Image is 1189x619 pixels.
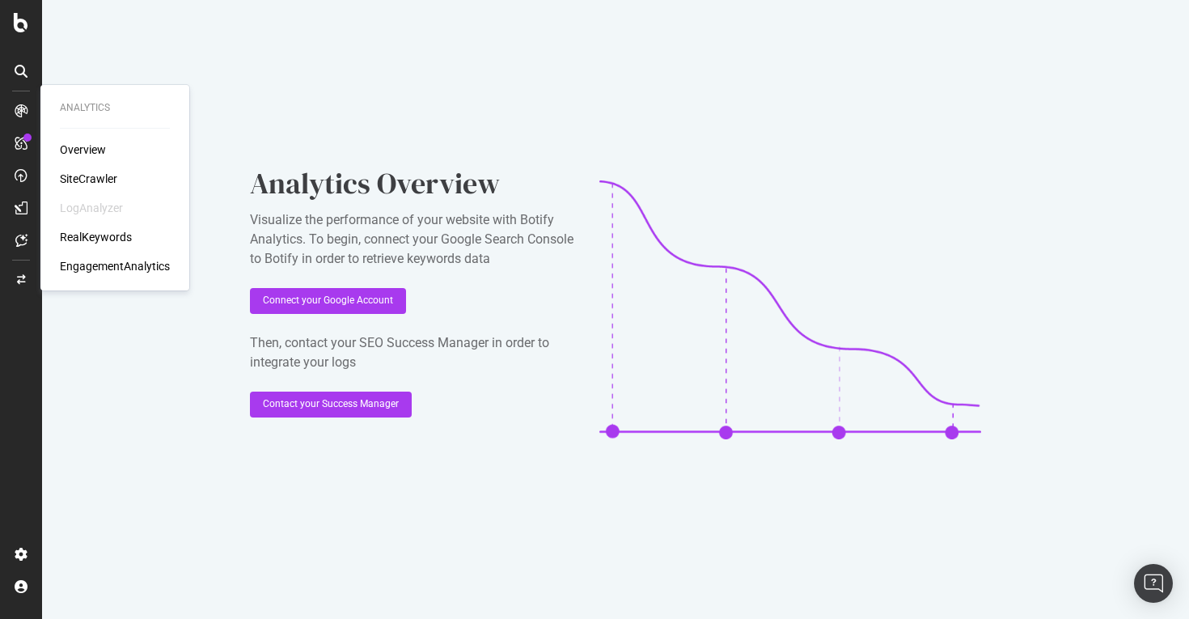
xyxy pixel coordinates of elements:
[250,288,406,314] button: Connect your Google Account
[250,392,412,418] button: Contact your Success Manager
[250,333,573,372] div: Then, contact your SEO Success Manager in order to integrate your logs
[263,397,399,411] div: Contact your Success Manager
[60,101,170,115] div: Analytics
[599,180,981,439] img: CaL_T18e.png
[263,294,393,307] div: Connect your Google Account
[60,200,123,216] div: LogAnalyzer
[250,210,573,269] div: Visualize the performance of your website with Botify Analytics. To begin, connect your Google Se...
[60,258,170,274] a: EngagementAnalytics
[250,163,573,204] div: Analytics Overview
[60,171,117,187] a: SiteCrawler
[60,142,106,158] a: Overview
[60,229,132,245] a: RealKeywords
[1134,564,1173,603] div: Open Intercom Messenger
